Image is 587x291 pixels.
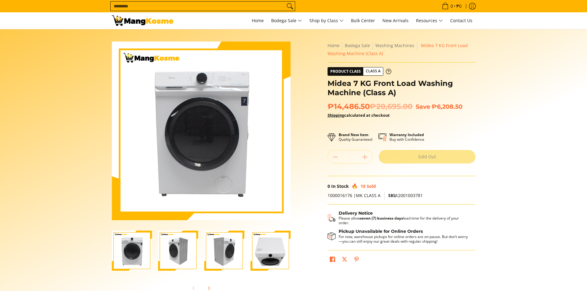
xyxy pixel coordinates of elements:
[382,18,409,23] span: New Arrivals
[363,67,383,75] span: Class A
[252,18,264,23] span: Home
[351,18,375,23] span: Bulk Center
[309,17,344,25] span: Shop by Class
[388,192,423,198] span: 2001003781
[370,102,413,111] del: ₱20,695.00
[204,231,244,271] img: Midea 7 KG Front Load Washing Machine (Class A)-3
[416,17,443,25] span: Resources
[328,112,344,118] a: Shipping
[339,216,469,225] p: Please allow lead time for the delivery of your order.
[306,12,347,29] a: Shop by Class
[388,192,398,198] span: SKU:
[328,255,337,265] a: Share on Facebook
[339,210,373,216] strong: Delivery Notice
[450,18,472,23] span: Contact Us
[328,79,475,97] h1: Midea 7 KG Front Load Washing Machine (Class A)
[112,42,291,220] img: Midea 7 KG Front Load Washing Machine (Class A)
[328,42,340,48] a: Home
[413,12,446,29] a: Resources
[328,42,468,56] span: Midea 7 KG Front Load Washing Machine (Class A)
[339,234,469,244] p: For now, warehouse pickups for online orders are on pause. But don’t worry—you can still enjoy ou...
[360,216,403,221] strong: seven (7) business days
[361,183,365,189] span: 10
[450,4,454,8] span: 0
[352,255,361,265] a: Pin on Pinterest
[339,132,372,142] p: Quality Guaranteed
[328,192,381,198] span: 1000016176 |MK CLASS A
[340,255,349,265] a: Post on X
[379,12,412,29] a: New Arrivals
[375,42,414,48] a: Washing Machines
[331,183,349,189] span: In Stock
[389,132,424,137] strong: Warranty Included
[158,231,198,271] img: Midea 7 KG Front Load Washing Machine (Class A)-2
[251,231,291,271] img: Midea 7 KG Front Load Washing Machine (Class A)-4
[328,102,413,111] span: ₱14,486.50
[348,12,378,29] a: Bulk Center
[180,12,475,29] nav: Main Menu
[389,132,424,142] p: Buy with Confidence
[339,132,369,137] strong: Brand New Item
[328,211,469,225] button: Shipping & Delivery
[112,231,152,271] img: Midea 7 KG Front Load Washing Machine (Class A)-1
[271,17,302,25] span: Bodega Sale
[328,42,475,58] nav: Breadcrumbs
[455,4,463,8] span: ₱0
[416,103,430,110] span: Save
[328,112,390,118] strong: calculated at checkout
[249,12,267,29] a: Home
[112,15,173,26] img: Midea 7 KG Front Load Washing Machine (Class A) | Mang Kosme
[268,12,305,29] a: Bodega Sale
[345,42,370,48] a: Bodega Sale
[339,228,423,234] strong: Pickup Unavailable for Online Orders
[432,103,463,110] span: ₱6,208.50
[328,67,391,76] a: Product Class Class A
[440,3,463,10] span: •
[367,183,376,189] span: Sold
[447,12,475,29] a: Contact Us
[328,67,363,75] span: Product Class
[285,2,295,11] button: Search
[328,183,330,189] span: 0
